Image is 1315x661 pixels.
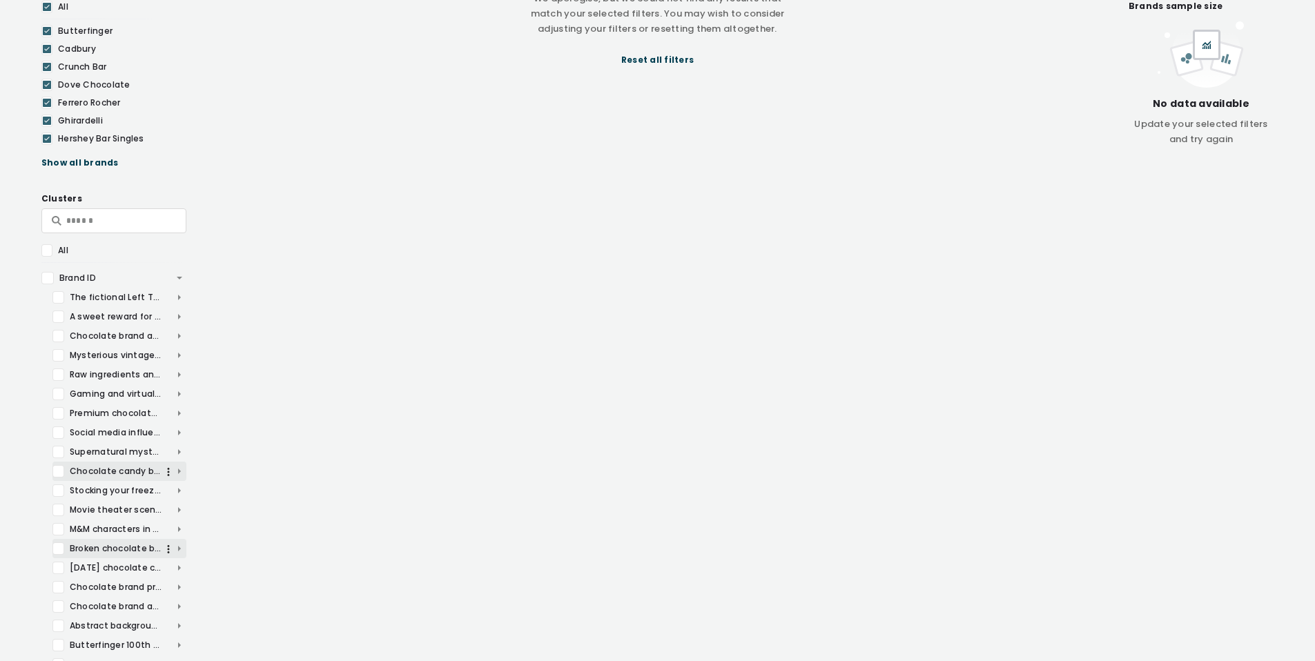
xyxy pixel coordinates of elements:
[52,346,186,365] div: Mysterious vintage wooden box with a distinctive logo
[58,115,179,127] div: Ghirardelli
[173,348,186,362] img: arrow_drop_down_open-b7514784.svg
[173,271,186,285] img: arrow_drop_down-cd8b5fdd.svg
[58,79,179,91] div: Dove Chocolate
[52,616,186,635] div: Abstract backgrounds and close-ups for chocolate product branding
[70,426,162,439] div: Social media influencers promoting chocolate in home settings
[41,156,186,170] div: Show all brands
[52,423,186,442] div: Social media influencers promoting chocolate in home settings
[52,597,186,616] div: Chocolate brand advertising and product promotion
[70,523,162,535] div: M&M characters in various promotional scenarios and settings
[41,268,186,288] div: Brand ID
[52,481,186,500] div: Stocking your freezer and shelves with favorite candy
[173,329,186,343] img: arrow_drop_down_open-b7514784.svg
[70,484,162,497] div: Stocking your freezer and shelves with favorite candy
[173,290,186,304] img: arrow_drop_down_open-b7514784.svg
[1129,117,1274,147] div: Update your selected filters and try again
[1153,96,1249,111] div: No data available
[52,384,186,404] div: Gaming and virtual meetings with chocolate brand integration
[173,484,186,497] img: arrow_drop_down_open-b7514784.svg
[52,500,186,520] div: Movie theater scenes and cinematic experiences with snacks
[173,619,186,633] img: arrow_drop_down_open-b7514784.svg
[173,368,186,382] img: arrow_drop_down_open-b7514784.svg
[621,53,694,67] div: Reset all filters
[58,1,179,13] div: All
[70,600,162,613] div: Chocolate brand advertising and product promotion
[173,561,186,575] img: arrow_drop_down_open-b7514784.svg
[52,288,186,307] div: The fictional Left Twix and Right Twix factories.
[52,365,186,384] div: Raw ingredients and celebratory food scenes in industrial settings
[173,387,186,401] img: arrow_drop_down_open-b7514784.svg
[70,291,162,304] div: The fictional Left Twix and Right Twix factories.
[70,562,162,574] div: [DATE] chocolate candy advertising and product comparisons
[173,310,186,324] img: arrow_drop_down_open-b7514784.svg
[70,407,162,420] div: Premium chocolate brand packaging and unwrapping experience
[70,581,162,593] div: Chocolate brand promotional campaigns and product messaging
[173,638,186,652] img: arrow_drop_down_open-b7514784.svg
[58,61,179,73] div: Crunch Bar
[52,307,186,326] div: A sweet reward for hard work and do-it-yourself projects
[58,132,179,145] div: Hershey Bar Singles
[173,406,186,420] img: arrow_drop_down_open-b7514784.svg
[1158,19,1245,88] img: empty_project-ae3004c6.svg
[70,446,162,458] div: Supernatural mystery and warm family moments at home
[173,426,186,440] img: arrow_drop_down_open-b7514784.svg
[70,388,162,400] div: Gaming and virtual meetings with chocolate brand integration
[41,192,186,206] div: Clusters
[70,620,162,632] div: Abstract backgrounds and close-ups for chocolate product branding
[52,326,186,346] div: Chocolate brand advertising at construction sites and events
[70,465,162,477] div: Chocolate candy bar packaging and promotional advertisements
[52,558,186,578] div: [DATE] chocolate candy advertising and product comparisons
[52,442,186,462] div: Supernatural mystery and warm family moments at home
[173,464,186,478] img: arrow_drop_down_open-b7514784.svg
[70,639,162,651] div: Butterfinger 100th birthday sweepstakes and brand promotion
[173,580,186,594] img: arrow_drop_down_open-b7514784.svg
[52,404,186,423] div: Premium chocolate brand packaging and unwrapping experience
[70,542,162,555] div: Broken chocolate bars and candy cross-sections in advertising
[58,43,179,55] div: Cadbury
[173,600,186,613] img: arrow_drop_down_open-b7514784.svg
[70,330,162,342] div: Chocolate brand advertising at construction sites and events
[70,349,162,362] div: Mysterious vintage wooden box with a distinctive logo
[52,539,186,558] div: Broken chocolate bars and candy cross-sections in advertising
[70,368,162,381] div: Raw ingredients and celebratory food scenes in industrial settings
[173,542,186,555] img: arrow_drop_down_open-b7514784.svg
[173,522,186,536] img: arrow_drop_down_open-b7514784.svg
[70,504,162,516] div: Movie theater scenes and cinematic experiences with snacks
[70,310,162,323] div: A sweet reward for hard work and do-it-yourself projects
[52,635,186,655] div: Butterfinger 100th birthday sweepstakes and brand promotion
[58,25,179,37] div: Butterfinger
[58,97,179,109] div: Ferrero Rocher
[52,462,186,481] div: Chocolate candy bar packaging and promotional advertisements
[52,578,186,597] div: Chocolate brand promotional campaigns and product messaging
[52,520,186,539] div: M&M characters in various promotional scenarios and settings
[173,445,186,459] img: arrow_drop_down_open-b7514784.svg
[59,272,162,284] div: Brand ID
[173,503,186,517] img: arrow_drop_down_open-b7514784.svg
[58,244,179,257] div: All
